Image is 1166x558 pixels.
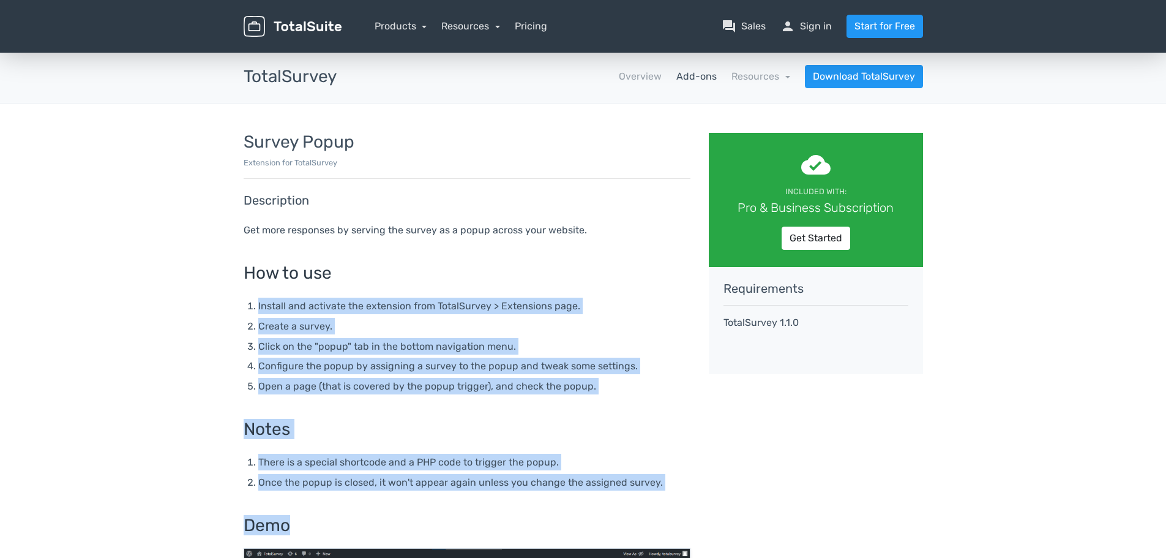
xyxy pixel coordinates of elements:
h3: Survey Popup [244,133,690,152]
h5: Description [244,194,690,207]
p: Extension for TotalSurvey [244,157,690,168]
a: Overview [619,69,662,84]
small: Included with: [785,187,846,196]
li: Install and activate the extension from TotalSurvey > Extensions page. [258,298,690,314]
a: Download TotalSurvey [805,65,923,88]
li: Open a page (that is covered by the popup trigger), and check the popup. [258,378,690,394]
a: Add-ons [676,69,717,84]
h3: Notes [244,420,690,439]
span: person [780,19,795,34]
p: Get more responses by serving the survey as a popup across your website. [244,222,690,238]
div: Pro & Business Subscription [726,198,906,217]
p: TotalSurvey 1.1.0 [723,315,908,330]
a: Get Started [782,227,850,250]
h3: How to use [244,264,690,283]
a: Products [375,20,427,32]
li: There is a special shortcode and a PHP code to trigger the popup. [258,454,690,470]
span: question_answer [722,19,736,34]
a: question_answerSales [722,19,766,34]
h5: Requirements [723,282,908,295]
a: Resources [441,20,500,32]
h3: Demo [244,516,690,535]
li: Configure the popup by assigning a survey to the popup and tweak some settings. [258,358,690,374]
li: Click on the "popup" tab in the bottom navigation menu. [258,338,690,355]
a: personSign in [780,19,832,34]
a: Pricing [515,19,547,34]
a: Start for Free [846,15,923,38]
img: TotalSuite for WordPress [244,16,342,37]
li: Create a survey. [258,318,690,334]
li: Once the popup is closed, it won't appear again unless you change the assigned survey. [258,474,690,491]
span: cloud_done [801,150,831,179]
h3: TotalSurvey [244,67,337,86]
a: Resources [731,70,790,82]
